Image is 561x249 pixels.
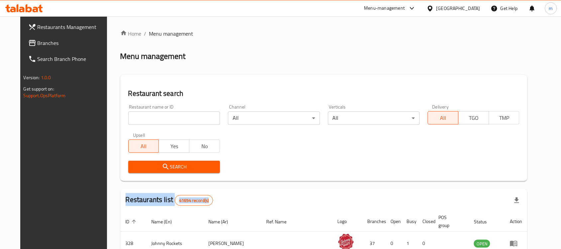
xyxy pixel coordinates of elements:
span: Restaurants Management [38,23,109,31]
span: Name (En) [152,218,181,226]
span: Search Branch Phone [38,55,109,63]
span: Status [474,218,496,226]
div: OPEN [474,240,490,248]
span: Name (Ar) [208,218,237,226]
span: Menu management [149,30,193,38]
a: Home [120,30,142,38]
span: Search [134,163,215,171]
span: 41694 record(s) [175,197,213,204]
label: Upsell [133,133,145,137]
a: Search Branch Phone [23,51,114,67]
span: Get support on: [24,85,54,93]
input: Search for restaurant name or ID.. [128,112,220,125]
th: Action [505,211,527,232]
button: TGO [458,111,489,124]
button: No [189,139,220,153]
span: Branches [38,39,109,47]
label: Delivery [432,105,449,109]
div: Export file [509,192,525,208]
a: Branches [23,35,114,51]
th: Branches [362,211,386,232]
span: OPEN [474,240,490,248]
span: 1.0.0 [41,73,51,82]
li: / [144,30,147,38]
button: Yes [159,139,189,153]
span: POS group [439,213,461,229]
span: ID [126,218,138,226]
th: Logo [332,211,362,232]
button: All [428,111,459,124]
a: Restaurants Management [23,19,114,35]
span: TGO [461,113,487,123]
span: Version: [24,73,40,82]
div: Menu [510,239,522,247]
span: All [131,141,157,151]
h2: Restaurants list [126,195,213,206]
span: Yes [162,141,187,151]
div: Menu-management [364,4,405,12]
th: Closed [417,211,433,232]
th: Busy [401,211,417,232]
span: No [192,141,217,151]
button: Search [128,161,220,173]
h2: Menu management [120,51,186,62]
a: Support.OpsPlatform [24,91,66,100]
button: TMP [489,111,520,124]
div: [GEOGRAPHIC_DATA] [436,5,480,12]
span: All [431,113,456,123]
span: TMP [492,113,517,123]
button: All [128,139,159,153]
h2: Restaurant search [128,89,520,99]
div: Total records count [175,195,213,206]
div: All [328,112,420,125]
nav: breadcrumb [120,30,528,38]
div: All [228,112,320,125]
th: Open [386,211,401,232]
span: Ref. Name [266,218,295,226]
span: m [549,5,553,12]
